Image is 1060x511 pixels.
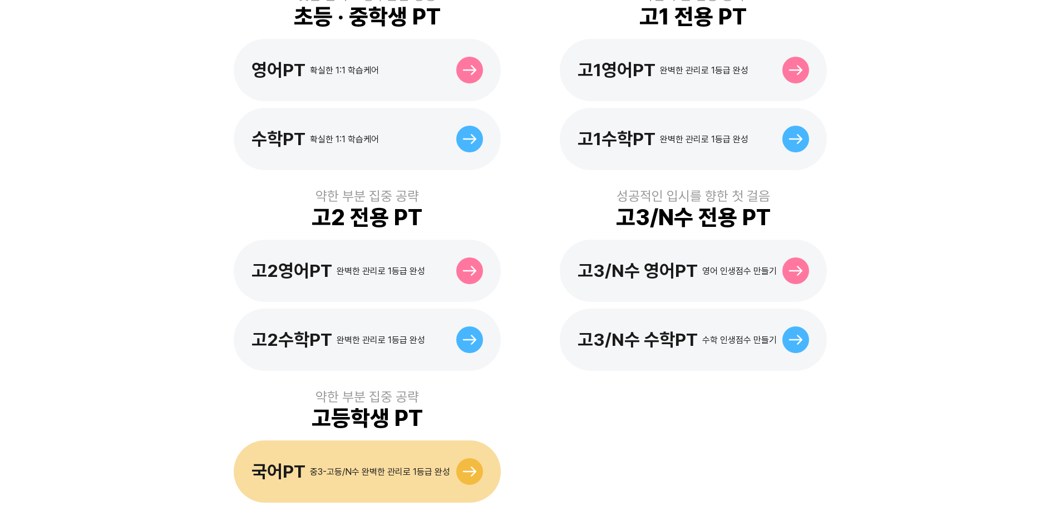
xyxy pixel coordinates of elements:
div: 완벽한 관리로 1등급 완성 [660,134,748,145]
div: 영어PT [252,59,305,81]
div: 수학 인생점수 만들기 [702,335,777,345]
div: 수학PT [252,128,305,150]
div: 약한 부분 집중 공략 [315,389,419,405]
div: 고등학생 PT [312,405,423,431]
div: 고1수학PT [578,128,655,150]
div: 고1영어PT [578,59,655,81]
div: 고2 전용 PT [312,204,422,231]
div: 중3-고등/N수 완벽한 관리로 1등급 완성 [310,467,450,477]
div: 약한 부분 집중 공략 [315,188,419,204]
div: 고3/N수 영어PT [578,260,698,281]
div: 완벽한 관리로 1등급 완성 [660,65,748,76]
div: 국어PT [252,461,305,482]
div: 고3/N수 수학PT [578,329,698,350]
div: 성공적인 입시를 향한 첫 걸음 [617,188,770,204]
div: 초등 · 중학생 PT [294,3,441,30]
div: 고2수학PT [252,329,332,350]
div: 고2영어PT [252,260,332,281]
div: 완벽한 관리로 1등급 완성 [337,335,425,345]
div: 고3/N수 전용 PT [616,204,771,231]
div: 확실한 1:1 학습케어 [310,65,379,76]
div: 확실한 1:1 학습케어 [310,134,379,145]
div: 고1 전용 PT [639,3,747,30]
div: 영어 인생점수 만들기 [702,266,777,276]
div: 완벽한 관리로 1등급 완성 [337,266,425,276]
